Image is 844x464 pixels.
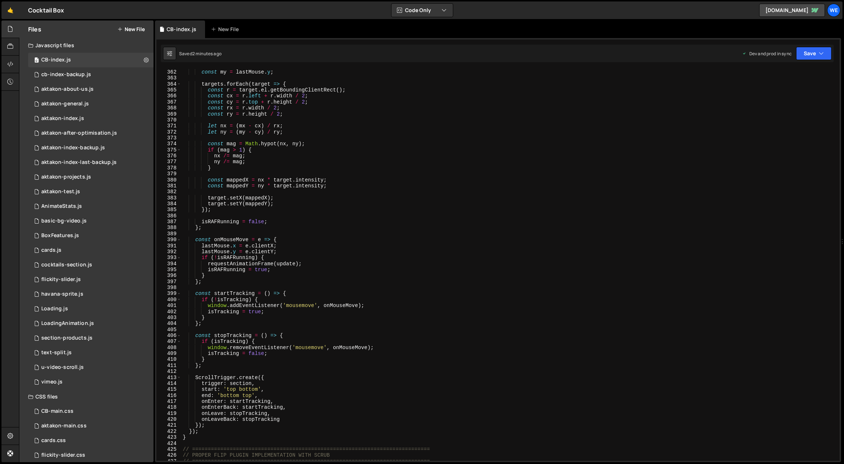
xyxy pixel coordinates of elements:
[28,170,154,184] div: 12094/44389.js
[28,331,154,345] div: 12094/36059.js
[28,6,64,15] div: Cocktail Box
[156,434,181,440] div: 423
[156,441,181,446] div: 424
[41,247,61,254] div: cards.js
[28,302,154,316] div: 12094/34884.js
[41,306,68,312] div: Loading.js
[156,333,181,338] div: 406
[156,177,181,183] div: 380
[156,446,181,452] div: 425
[156,309,181,315] div: 402
[156,165,181,171] div: 378
[156,237,181,243] div: 390
[156,338,181,344] div: 407
[28,214,154,228] div: 12094/36058.js
[156,363,181,368] div: 411
[156,404,181,410] div: 418
[192,50,222,57] div: 2 minutes ago
[28,155,154,170] div: 12094/44999.js
[28,126,154,141] div: 12094/46147.js
[156,398,181,404] div: 417
[41,276,81,283] div: flickity-slider.js
[41,203,82,210] div: AnimateStats.js
[156,201,181,207] div: 384
[156,117,181,123] div: 370
[156,225,181,231] div: 388
[156,135,181,141] div: 373
[28,67,154,82] div: 12094/46847.js
[41,218,87,224] div: basic-bg-video.js
[19,389,154,404] div: CSS files
[41,188,80,195] div: aktakon-test.js
[117,26,145,32] button: New File
[156,219,181,225] div: 387
[156,279,181,285] div: 397
[28,82,154,97] div: 12094/44521.js
[156,189,181,195] div: 382
[41,408,73,415] div: CB-main.css
[156,81,181,87] div: 364
[41,101,89,107] div: aktakon-general.js
[156,207,181,213] div: 385
[19,38,154,53] div: Javascript files
[1,1,19,19] a: 🤙
[156,105,181,111] div: 368
[28,53,154,67] div: 12094/46486.js
[28,360,154,375] div: 12094/41429.js
[391,4,453,17] button: Code Only
[41,159,117,166] div: aktakon-index-last-backup.js
[41,57,71,63] div: CB-index.js
[827,4,840,17] div: We
[28,404,154,419] div: 12094/46487.css
[28,258,154,272] div: 12094/36060.js
[41,423,87,429] div: aktakon-main.css
[28,448,154,463] div: 12094/35475.css
[156,411,181,416] div: 419
[156,171,181,177] div: 379
[28,345,154,360] div: 12094/41439.js
[156,273,181,278] div: 396
[156,368,181,374] div: 412
[156,297,181,303] div: 400
[156,249,181,255] div: 392
[156,356,181,362] div: 410
[28,199,154,214] div: 12094/30498.js
[156,291,181,296] div: 399
[41,174,91,180] div: aktakon-projects.js
[28,243,154,258] div: 12094/34793.js
[156,213,181,219] div: 386
[156,153,181,159] div: 376
[156,393,181,398] div: 416
[28,419,154,433] div: 12094/43205.css
[156,99,181,105] div: 367
[156,327,181,333] div: 405
[41,364,84,371] div: u-video-scroll.js
[156,303,181,308] div: 401
[28,25,41,33] h2: Files
[211,26,242,33] div: New File
[156,315,181,321] div: 403
[41,130,117,136] div: aktakon-after-optimisation.js
[41,335,92,341] div: section-products.js
[156,129,181,135] div: 372
[156,386,181,392] div: 415
[28,316,154,331] div: 12094/30492.js
[28,287,154,302] div: 12094/36679.js
[156,147,181,153] div: 375
[41,291,83,298] div: havana-sprite.js
[156,141,181,147] div: 374
[28,111,154,126] div: 12094/43364.js
[156,351,181,356] div: 409
[41,115,84,122] div: aktakon-index.js
[41,437,66,444] div: cards.css
[41,349,72,356] div: text-split.js
[41,86,94,93] div: aktakon-about-us.js
[156,159,181,165] div: 377
[156,429,181,434] div: 422
[28,272,154,287] div: 12094/35474.js
[156,69,181,75] div: 362
[41,71,91,78] div: cb-index-backup.js
[156,285,181,291] div: 398
[28,433,154,448] div: 12094/34666.css
[156,123,181,129] div: 371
